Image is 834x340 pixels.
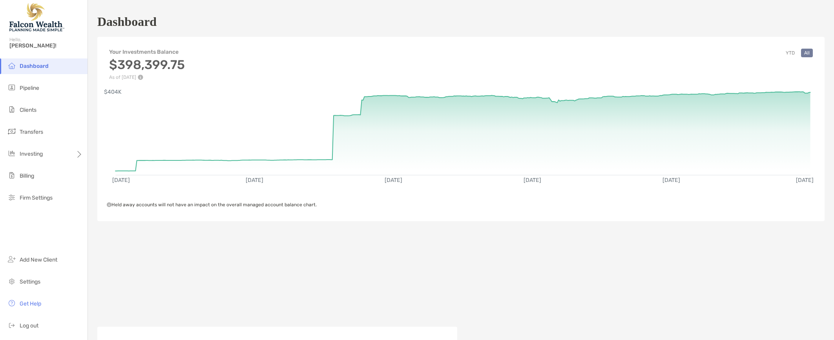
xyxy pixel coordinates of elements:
[109,75,185,80] p: As of [DATE]
[20,63,49,69] span: Dashboard
[663,177,681,184] text: [DATE]
[801,49,813,57] button: All
[20,256,57,263] span: Add New Client
[20,300,41,307] span: Get Help
[7,255,16,264] img: add_new_client icon
[112,177,130,184] text: [DATE]
[20,173,34,179] span: Billing
[7,171,16,180] img: billing icon
[20,151,43,157] span: Investing
[7,320,16,330] img: logout icon
[797,177,814,184] text: [DATE]
[385,177,403,184] text: [DATE]
[7,83,16,92] img: pipeline icon
[783,49,798,57] button: YTD
[7,149,16,158] img: investing icon
[20,195,53,201] span: Firm Settings
[107,202,317,207] span: Held away accounts will not have an impact on the overall managed account balance chart.
[524,177,542,184] text: [DATE]
[109,49,185,55] h4: Your Investments Balance
[7,61,16,70] img: dashboard icon
[7,276,16,286] img: settings icon
[20,322,38,329] span: Log out
[20,107,36,113] span: Clients
[138,75,143,80] img: Performance Info
[7,127,16,136] img: transfers icon
[20,129,43,135] span: Transfers
[9,3,64,31] img: Falcon Wealth Planning Logo
[20,85,39,91] span: Pipeline
[7,105,16,114] img: clients icon
[9,42,83,49] span: [PERSON_NAME]!
[7,298,16,308] img: get-help icon
[20,278,40,285] span: Settings
[104,89,122,95] text: $404K
[7,193,16,202] img: firm-settings icon
[97,15,157,29] h1: Dashboard
[246,177,263,184] text: [DATE]
[109,57,185,72] h3: $398,399.75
